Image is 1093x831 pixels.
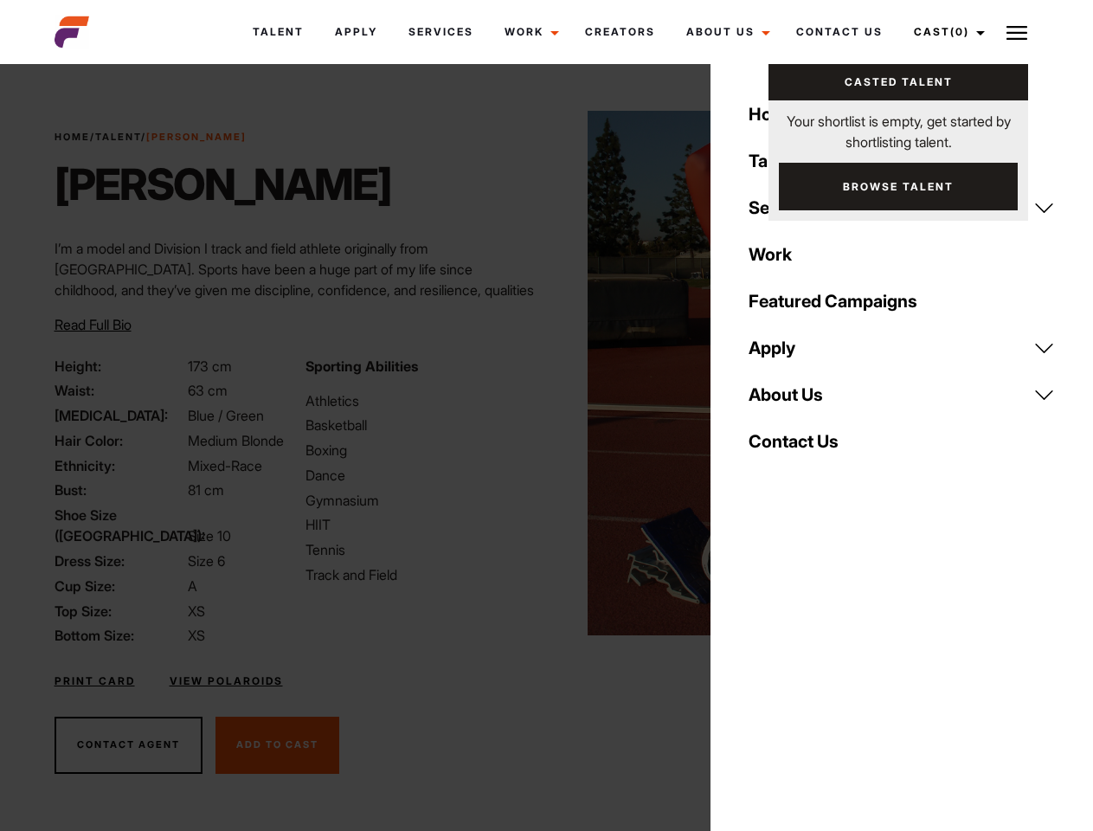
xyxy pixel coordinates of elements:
span: XS [188,627,205,644]
a: Services [393,9,489,55]
a: Work [738,231,1065,278]
a: View Polaroids [170,673,283,689]
a: Apply [738,325,1065,371]
li: Basketball [305,415,536,435]
a: About Us [671,9,781,55]
img: Burger icon [1006,23,1027,43]
li: Boxing [305,440,536,461]
span: Mixed-Race [188,457,262,474]
a: Home [738,91,1065,138]
a: Featured Campaigns [738,278,1065,325]
span: Size 6 [188,552,225,570]
li: Tennis [305,539,536,560]
li: HIIT [305,514,536,535]
strong: [PERSON_NAME] [146,131,247,143]
span: Medium Blonde [188,432,284,449]
span: Shoe Size ([GEOGRAPHIC_DATA]): [55,505,184,546]
img: cropped-aefm-brand-fav-22-square.png [55,15,89,49]
a: Talent [95,131,141,143]
span: 173 cm [188,358,232,375]
span: 63 cm [188,382,228,399]
span: A [188,577,197,595]
a: About Us [738,371,1065,418]
a: Talent [237,9,319,55]
li: Athletics [305,390,536,411]
strong: Sporting Abilities [305,358,418,375]
li: Dance [305,465,536,486]
span: Bust: [55,480,184,500]
span: Add To Cast [236,738,318,750]
span: Size 10 [188,527,231,544]
li: Gymnasium [305,490,536,511]
button: Contact Agent [55,717,203,774]
span: Hair Color: [55,430,184,451]
a: Work [489,9,569,55]
span: Bottom Size: [55,625,184,646]
li: Track and Field [305,564,536,585]
p: I’m a model and Division I track and field athlete originally from [GEOGRAPHIC_DATA]. Sports have... [55,238,537,321]
a: Print Card [55,673,135,689]
span: Blue / Green [188,407,264,424]
a: Contact Us [781,9,898,55]
a: Services [738,184,1065,231]
span: (0) [950,25,969,38]
span: Ethnicity: [55,455,184,476]
button: Add To Cast [215,717,339,774]
a: Casted Talent [768,64,1028,100]
button: Read Full Bio [55,314,132,335]
span: Cup Size: [55,576,184,596]
a: Browse Talent [779,163,1018,210]
p: Your shortlist is empty, get started by shortlisting talent. [768,100,1028,152]
a: Talent [738,138,1065,184]
h1: [PERSON_NAME] [55,158,391,210]
span: 81 cm [188,481,224,499]
span: Dress Size: [55,551,184,571]
a: Contact Us [738,418,1065,465]
span: XS [188,602,205,620]
span: Read Full Bio [55,316,132,333]
span: [MEDICAL_DATA]: [55,405,184,426]
a: Cast(0) [898,9,995,55]
a: Creators [569,9,671,55]
a: Apply [319,9,393,55]
span: Top Size: [55,601,184,622]
span: Waist: [55,380,184,401]
span: Height: [55,356,184,377]
span: / / [55,130,247,145]
a: Home [55,131,90,143]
